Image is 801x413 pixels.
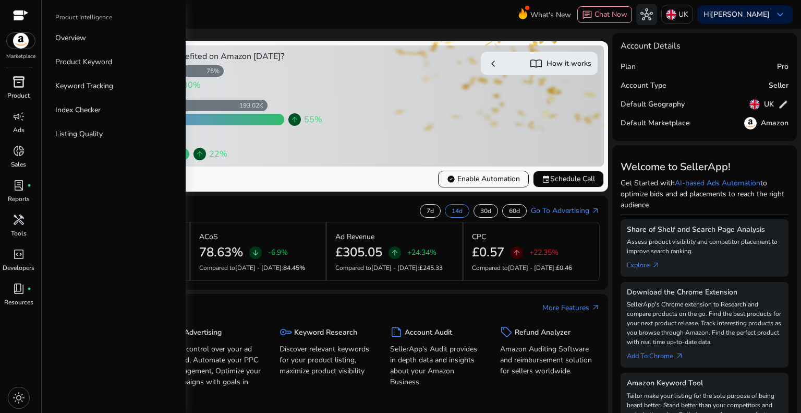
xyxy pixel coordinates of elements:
p: Overview [55,32,86,43]
p: Ad Revenue [335,231,374,242]
span: lab_profile [13,179,25,192]
p: Get Started with to optimize bids and ad placements to reach the right audience [621,178,788,210]
h5: Download the Chrome Extension [627,288,782,297]
span: book_4 [13,282,25,295]
span: campaign [13,110,25,123]
span: arrow_downward [251,249,260,257]
p: Amazon Auditing Software and reimbursement solution for sellers worldwide. [500,344,594,376]
h2: 78.63% [199,245,243,260]
span: hub [640,8,653,21]
p: Marketplace [6,53,35,61]
p: 30d [480,207,491,215]
p: Tools [11,229,27,238]
span: verified [447,175,455,183]
span: chevron_left [487,57,500,70]
p: +22.35% [529,249,559,256]
p: SellerApp's Audit provides in depth data and insights about your Amazon Business. [390,344,484,387]
span: import_contacts [530,57,542,70]
p: Product Intelligence [55,13,112,22]
h3: Welcome to SellerApp! [621,161,788,173]
p: Developers [3,263,34,273]
h5: Advertising [184,328,222,337]
span: handyman [13,214,25,226]
span: sell [500,326,513,338]
span: key [280,326,292,338]
h5: Account Audit [405,328,452,337]
span: 55% [304,113,322,126]
h5: UK [764,100,774,109]
span: arrow_upward [513,249,521,257]
p: Listing Quality [55,128,103,139]
p: Reports [8,194,30,204]
h4: Account Details [621,41,681,51]
span: fiber_manual_record [27,183,31,187]
span: £245.33 [419,264,443,272]
img: amazon.svg [744,117,757,129]
p: CPC [472,231,486,242]
span: arrow_outward [591,303,600,312]
span: Enable Automation [447,173,520,184]
p: 7d [427,207,434,215]
h5: Default Geography [621,100,685,109]
span: 30% [183,79,201,91]
span: arrow_upward [196,150,204,158]
p: Index Checker [55,104,101,115]
span: arrow_outward [652,261,660,269]
p: SellerApp's Chrome extension to Research and compare products on the go. Find the best products f... [627,300,782,347]
p: Product [7,91,30,100]
a: Explorearrow_outward [627,256,669,270]
span: fiber_manual_record [27,287,31,291]
p: 14d [452,207,463,215]
h5: Default Marketplace [621,119,690,128]
span: chat [582,10,592,20]
span: Chat Now [594,9,627,19]
h5: Account Type [621,81,666,90]
p: Ads [13,125,25,135]
button: hub [636,4,657,25]
h5: Amazon [761,119,788,128]
a: Add To Chrome [627,347,692,361]
span: arrow_upward [290,115,299,124]
h5: Share of Shelf and Search Page Analysis [627,226,782,234]
a: Go To Advertisingarrow_outward [531,205,600,216]
span: code_blocks [13,248,25,261]
p: 60d [509,207,520,215]
span: donut_small [13,145,25,157]
p: Compared to : [199,263,318,273]
p: Compared to : [335,263,454,273]
p: Keyword Tracking [55,80,113,91]
h5: Plan [621,63,636,72]
img: uk.svg [666,9,676,20]
span: arrow_upward [391,249,399,257]
img: amazon.svg [7,33,35,49]
p: Compared to : [472,263,591,273]
p: ACoS [199,231,218,242]
span: keyboard_arrow_down [774,8,786,21]
p: Hi [703,11,770,18]
span: light_mode [13,392,25,404]
p: Assess product visibility and competitor placement to improve search ranking. [627,237,782,256]
h2: £305.05 [335,245,382,260]
p: +24.34% [407,249,436,256]
h5: Amazon Keyword Tool [627,379,782,388]
div: 75% [207,67,224,75]
span: 22% [209,148,227,160]
span: 84.45% [283,264,305,272]
span: edit [778,99,788,110]
b: [PERSON_NAME] [711,9,770,19]
p: Resources [4,298,33,307]
h5: Refund Analyzer [515,328,571,337]
span: arrow_outward [591,207,600,215]
img: uk.svg [749,99,760,110]
h5: Seller [769,81,788,90]
span: summarize [390,326,403,338]
p: Sales [11,160,26,169]
p: Product Keyword [55,56,112,67]
p: Discover relevant keywords for your product listing, maximize product visibility [280,344,374,376]
span: inventory_2 [13,76,25,88]
span: event [542,175,550,183]
button: chatChat Now [577,6,632,23]
span: £0.46 [556,264,572,272]
h5: Pro [777,63,788,72]
button: eventSchedule Call [533,171,604,187]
